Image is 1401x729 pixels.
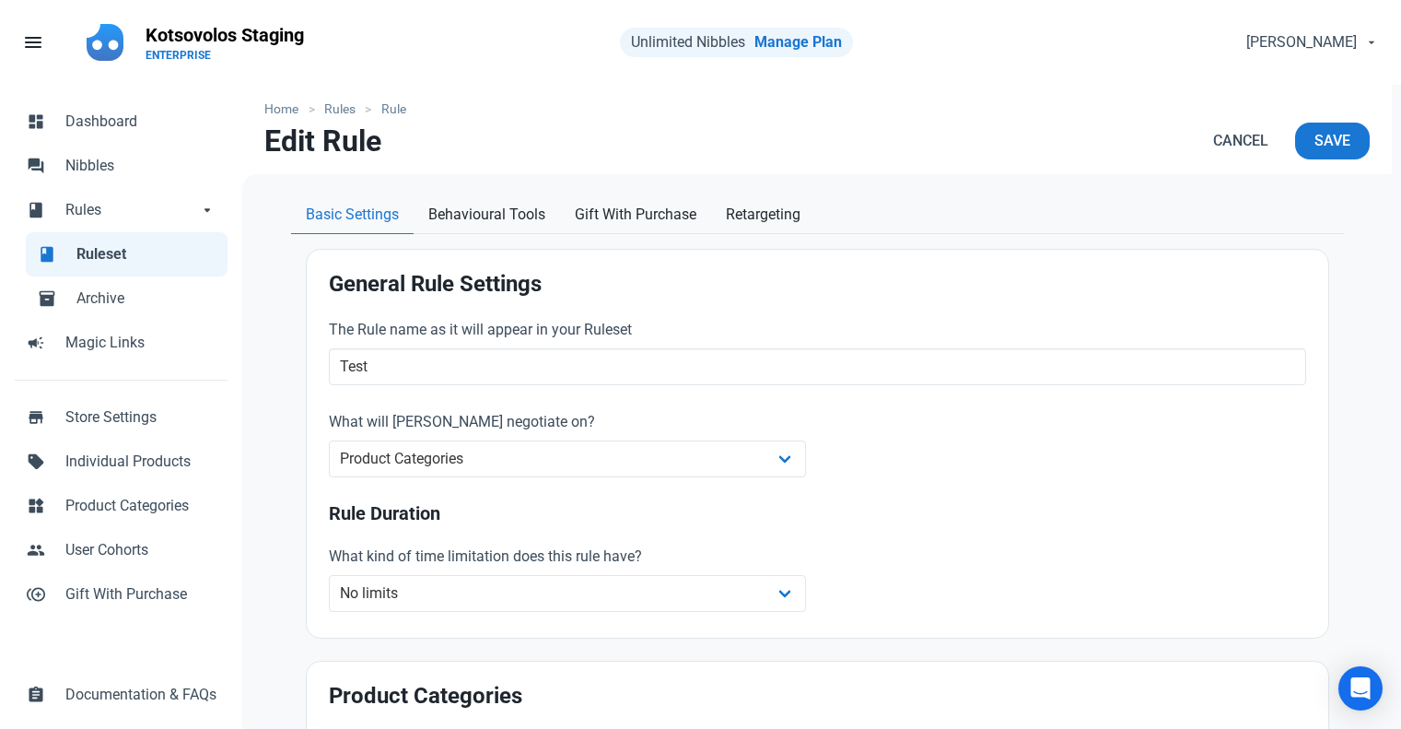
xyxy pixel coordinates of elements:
p: Kotsovolos Staging [146,22,304,48]
a: widgetsProduct Categories [15,484,228,528]
span: arrow_drop_down [198,199,216,218]
span: Gift With Purchase [575,204,696,226]
a: dashboardDashboard [15,100,228,144]
label: What will [PERSON_NAME] negotiate on? [329,411,807,433]
span: Retargeting [726,204,800,226]
a: Cancel [1194,123,1288,159]
span: Nibbles [65,155,216,177]
a: forumNibbles [15,144,228,188]
span: book [38,243,56,262]
span: sell [27,451,45,469]
span: book [27,199,45,218]
button: Save [1295,123,1370,159]
a: control_point_duplicateGift With Purchase [15,572,228,617]
a: assignmentDocumentation & FAQs [15,673,228,717]
span: Store Settings [65,406,216,429]
span: Magic Links [65,332,216,354]
button: [PERSON_NAME] [1231,24,1390,61]
a: Kotsovolos StagingENTERPRISE [134,15,315,70]
span: Rules [65,199,198,221]
h2: Product Categories [329,684,1306,709]
a: bookRuleset [26,232,228,276]
span: [PERSON_NAME] [1246,31,1357,53]
span: Cancel [1213,130,1268,152]
span: Product Categories [65,495,216,517]
h2: General Rule Settings [329,272,1306,297]
span: people [27,539,45,558]
span: dashboard [27,111,45,129]
span: Individual Products [65,451,216,473]
a: bookRulesarrow_drop_down [15,188,228,232]
span: inventory_2 [38,288,56,306]
span: Documentation & FAQs [65,684,216,706]
span: Behavioural Tools [428,204,545,226]
div: Open Intercom Messenger [1338,666,1383,711]
span: Archive [76,288,216,310]
nav: breadcrumbs [242,85,1392,123]
a: Home [264,100,308,119]
a: sellIndividual Products [15,440,228,484]
span: menu [22,31,44,53]
span: Gift With Purchase [65,583,216,606]
span: Unlimited Nibbles [631,33,745,51]
span: widgets [27,495,45,513]
span: assignment [27,684,45,702]
h3: Rule Duration [329,503,1306,524]
a: storeStore Settings [15,395,228,440]
a: inventory_2Archive [26,276,228,321]
span: forum [27,155,45,173]
span: Ruleset [76,243,216,265]
p: ENTERPRISE [146,48,304,63]
span: User Cohorts [65,539,216,561]
a: Manage Plan [754,33,842,51]
a: campaignMagic Links [15,321,228,365]
span: Basic Settings [306,204,399,226]
span: store [27,406,45,425]
h1: Edit Rule [264,124,381,158]
a: Rules [315,100,366,119]
label: What kind of time limitation does this rule have? [329,546,807,568]
span: campaign [27,332,45,350]
label: The Rule name as it will appear in your Ruleset [329,319,1306,341]
a: peopleUser Cohorts [15,528,228,572]
span: Save [1314,130,1350,152]
span: Dashboard [65,111,216,133]
span: control_point_duplicate [27,583,45,602]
